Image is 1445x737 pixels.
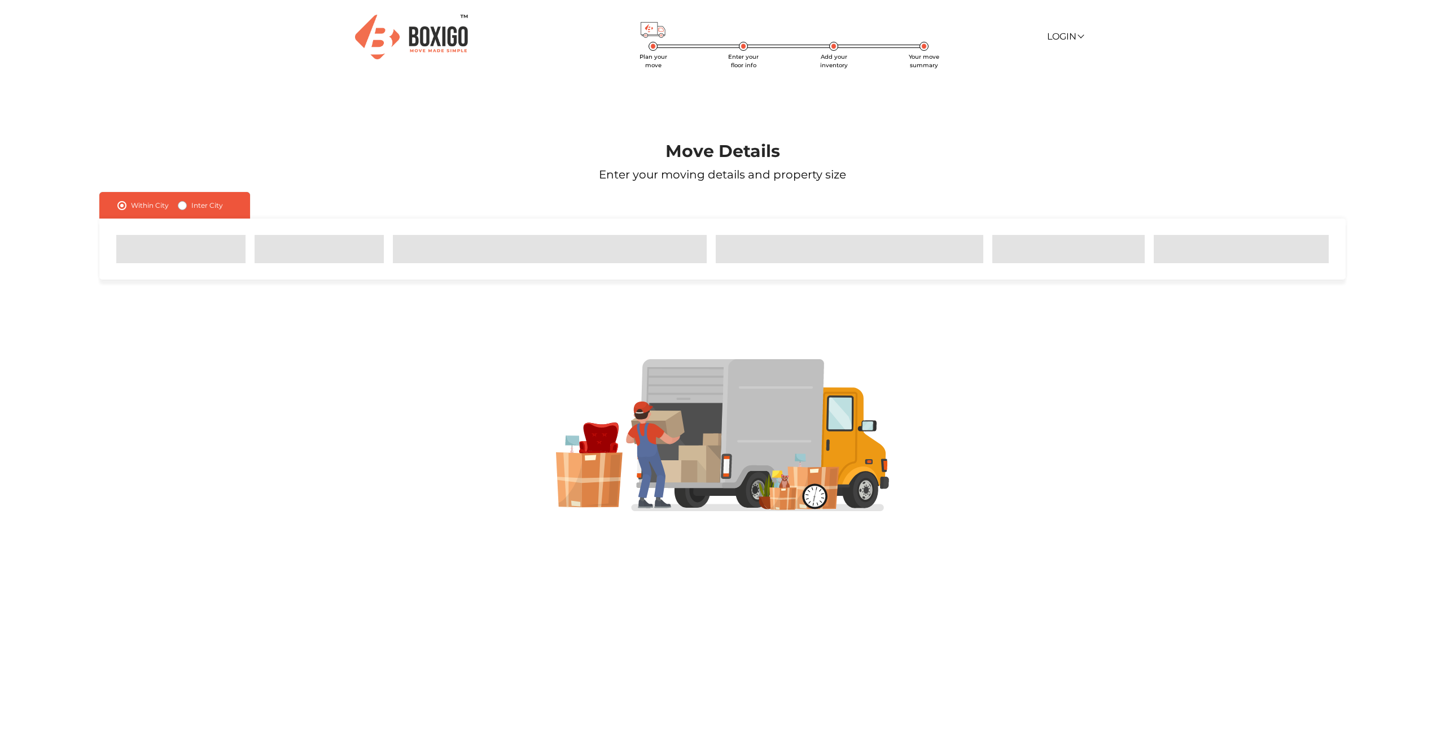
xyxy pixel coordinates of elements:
h1: Move Details [58,141,1387,162]
img: Boxigo [355,15,468,59]
label: Within City [131,199,169,212]
span: Your move summary [909,53,939,69]
span: Plan your move [640,53,667,69]
span: Enter your floor info [728,53,759,69]
span: Add your inventory [820,53,848,69]
p: Enter your moving details and property size [58,166,1387,183]
a: Login [1047,31,1083,42]
label: Inter City [191,199,223,212]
